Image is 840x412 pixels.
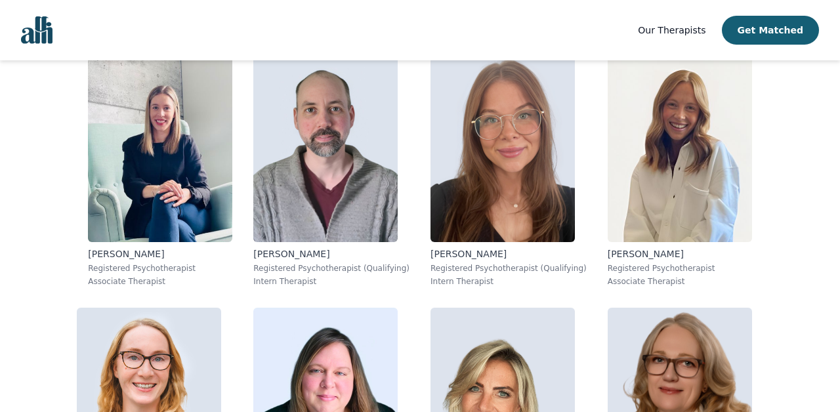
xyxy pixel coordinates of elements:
p: Intern Therapist [253,276,409,287]
p: Associate Therapist [88,276,232,287]
a: Kelly_Kozluk[PERSON_NAME]Registered PsychotherapistAssociate Therapist [597,43,763,297]
p: Associate Therapist [608,276,752,287]
a: Jessica_Mckenna[PERSON_NAME]Registered Psychotherapist (Qualifying)Intern Therapist [420,43,597,297]
p: [PERSON_NAME] [430,247,587,260]
span: Our Therapists [638,25,705,35]
p: Registered Psychotherapist [88,263,232,274]
img: Kelly_Kozluk [608,53,752,242]
p: [PERSON_NAME] [88,247,232,260]
img: Andreann_Gosselin [88,53,232,242]
a: Andreann_Gosselin[PERSON_NAME]Registered PsychotherapistAssociate Therapist [77,43,243,297]
img: alli logo [21,16,52,44]
p: Registered Psychotherapist (Qualifying) [430,263,587,274]
img: Jessica_Mckenna [430,53,575,242]
img: Sean_Flynn [253,53,398,242]
a: Sean_Flynn[PERSON_NAME]Registered Psychotherapist (Qualifying)Intern Therapist [243,43,420,297]
button: Get Matched [722,16,819,45]
p: Intern Therapist [430,276,587,287]
p: [PERSON_NAME] [253,247,409,260]
p: Registered Psychotherapist [608,263,752,274]
p: [PERSON_NAME] [608,247,752,260]
a: Our Therapists [638,22,705,38]
p: Registered Psychotherapist (Qualifying) [253,263,409,274]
